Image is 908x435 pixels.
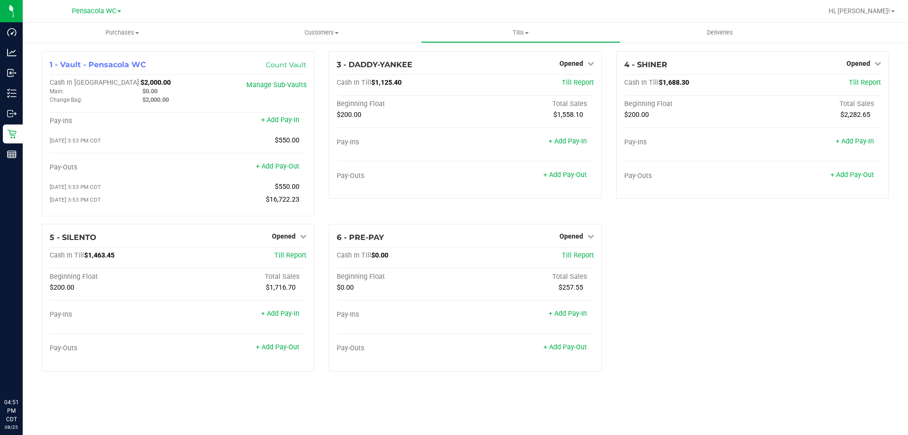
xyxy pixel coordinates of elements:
[50,251,84,259] span: Cash In Till
[559,232,583,240] span: Opened
[849,79,881,87] a: Till Report
[266,284,296,292] span: $1,716.70
[337,60,412,69] span: 3 - DADDY-YANKEE
[50,196,101,203] span: [DATE] 3:53 PM CDT
[337,344,465,353] div: Pay-Outs
[624,172,753,180] div: Pay-Outs
[222,28,420,37] span: Customers
[421,28,620,37] span: Tills
[50,117,178,125] div: Pay-Ins
[256,343,299,351] a: + Add Pay-Out
[4,424,18,431] p: 08/25
[7,68,17,78] inline-svg: Inbound
[272,232,296,240] span: Opened
[50,311,178,319] div: Pay-Ins
[266,195,299,204] span: $16,722.23
[337,251,371,259] span: Cash In Till
[559,60,583,67] span: Opened
[140,79,171,87] span: $2,000.00
[624,60,667,69] span: 4 - SHINER
[836,137,874,145] a: + Add Pay-In
[4,398,18,424] p: 04:51 PM CDT
[261,116,299,124] a: + Add Pay-In
[50,97,82,103] span: Change Bag:
[7,129,17,139] inline-svg: Retail
[50,284,74,292] span: $200.00
[50,233,96,242] span: 5 - SILENTO
[543,343,587,351] a: + Add Pay-Out
[23,23,222,43] a: Purchases
[274,251,306,259] a: Till Report
[562,251,594,259] a: Till Report
[50,344,178,353] div: Pay-Outs
[624,138,753,147] div: Pay-Ins
[337,284,354,292] span: $0.00
[266,61,306,69] a: Count Vault
[559,284,583,292] span: $257.55
[337,172,465,180] div: Pay-Outs
[7,150,17,159] inline-svg: Reports
[847,60,870,67] span: Opened
[624,111,649,119] span: $200.00
[371,79,402,87] span: $1,125.40
[840,111,870,119] span: $2,282.65
[142,96,169,103] span: $2,000.00
[246,81,306,89] a: Manage Sub-Vaults
[337,111,361,119] span: $200.00
[624,79,659,87] span: Cash In Till
[337,79,371,87] span: Cash In Till
[337,273,465,281] div: Beginning Float
[72,7,116,15] span: Pensacola WC
[752,100,881,108] div: Total Sales
[50,273,178,281] div: Beginning Float
[256,162,299,170] a: + Add Pay-Out
[261,310,299,318] a: + Add Pay-In
[421,23,620,43] a: Tills
[553,111,583,119] span: $1,558.10
[337,311,465,319] div: Pay-Ins
[50,60,146,69] span: 1 - Vault - Pensacola WC
[275,183,299,191] span: $550.00
[50,79,140,87] span: Cash In [GEOGRAPHIC_DATA]:
[7,48,17,57] inline-svg: Analytics
[50,184,101,190] span: [DATE] 3:53 PM CDT
[275,136,299,144] span: $550.00
[50,137,101,144] span: [DATE] 3:53 PM CDT
[549,310,587,318] a: + Add Pay-In
[178,273,307,281] div: Total Sales
[830,171,874,179] a: + Add Pay-Out
[624,100,753,108] div: Beginning Float
[84,251,114,259] span: $1,463.45
[23,28,222,37] span: Purchases
[7,109,17,118] inline-svg: Outbound
[337,100,465,108] div: Beginning Float
[694,28,746,37] span: Deliveries
[9,359,38,388] iframe: Resource center
[337,233,384,242] span: 6 - PRE-PAY
[620,23,820,43] a: Deliveries
[371,251,388,259] span: $0.00
[142,88,157,95] span: $0.00
[337,138,465,147] div: Pay-Ins
[829,7,890,15] span: Hi, [PERSON_NAME]!
[7,27,17,37] inline-svg: Dashboard
[465,100,594,108] div: Total Sales
[562,79,594,87] a: Till Report
[465,273,594,281] div: Total Sales
[7,89,17,98] inline-svg: Inventory
[549,137,587,145] a: + Add Pay-In
[543,171,587,179] a: + Add Pay-Out
[659,79,689,87] span: $1,688.30
[50,88,64,95] span: Main:
[222,23,421,43] a: Customers
[50,163,178,172] div: Pay-Outs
